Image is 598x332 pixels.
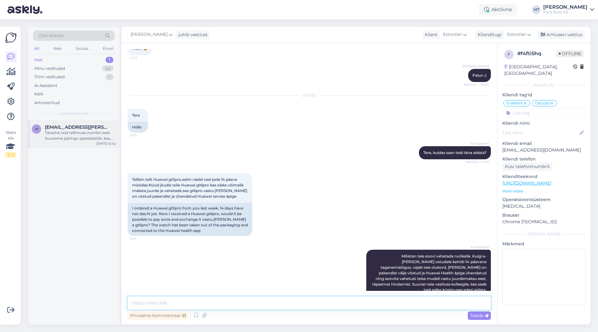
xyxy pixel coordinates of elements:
[502,92,586,98] p: Kliendi tag'id
[45,130,116,141] div: Täname teid tellimuse numbri eest. Suuname päringu spetsialistile, kes uurib teie tellimuse tarne...
[52,45,63,53] div: Web
[502,241,586,247] p: Märkmed
[102,45,115,53] div: Email
[502,212,586,219] p: Brauser
[130,133,153,137] span: 13:15
[34,83,57,89] div: AI Assistent
[479,4,517,15] div: Aktiivne
[74,45,90,53] div: Socials
[106,57,113,63] div: 1
[502,82,586,88] div: Kliendi info
[128,203,252,236] div: I ordered a Huawei gt5pro from you last week, 14 days have not das.N yet. Now I received a Huawei...
[5,32,17,44] img: Askly Logo
[102,65,113,72] div: 42
[502,140,586,147] p: Kliendi email
[556,50,584,57] span: Offline
[472,73,486,78] span: Palun :)
[543,5,594,15] a: [PERSON_NAME]Klick Eesti AS
[97,141,116,146] div: [DATE] 12:42
[502,173,586,180] p: Klienditeekond
[543,5,587,10] div: [PERSON_NAME]
[34,57,42,63] div: Uus
[33,45,40,53] div: All
[372,254,487,292] span: Mõistan teie soovi vahetada nutikella. Kuigi e-[PERSON_NAME] ostudele kehtib 14-päevane taganemis...
[45,124,110,130] span: mirell.tarvis@gmail.com
[130,236,153,241] span: 13:19
[508,52,510,57] span: f
[502,203,586,209] p: [MEDICAL_DATA]
[128,311,188,320] div: Privaatne kommentaar
[502,156,586,162] p: Kliendi telefon
[502,180,551,186] a: [URL][DOMAIN_NAME]
[502,188,586,194] p: Vaata edasi ...
[504,64,573,77] div: [GEOGRAPHIC_DATA], [GEOGRAPHIC_DATA]
[502,162,553,171] div: Küsi telefoninumbrit
[466,245,489,249] span: AI Assistent
[502,196,586,203] p: Operatsioonisüsteem
[506,101,523,105] span: Eraklient
[464,82,489,87] span: Nähtud ✓ 14:44
[39,32,64,39] span: Otsi kliente
[543,10,587,15] div: Klick Eesti AS
[503,129,578,136] input: Lisa nimi
[5,130,16,158] div: Vaata siia
[34,91,43,97] div: Kõik
[502,231,586,237] div: [PERSON_NAME]
[34,100,60,106] div: Arhiveeritud
[507,31,526,38] span: Estonian
[34,65,65,72] div: Minu vestlused
[475,31,502,38] div: Klienditugi
[423,150,486,155] span: Tere, kuidas saan teid täna aidata?
[59,111,88,116] span: Uued vestlused
[502,120,586,127] p: Kliendi nimi
[502,219,586,225] p: Chrome [TECHNICAL_ID]
[132,113,140,118] span: Tere
[34,74,65,80] div: Tiimi vestlused
[502,147,586,153] p: [EMAIL_ADDRESS][DOMAIN_NAME]
[462,64,489,69] span: [PERSON_NAME]
[35,127,38,131] span: m
[130,55,153,60] span: 14:22
[502,108,586,118] input: Lisa tag
[466,160,489,164] span: Nähtud ✓ 13:15
[132,177,248,199] span: Tellisin teilt Huawei gt5pro,eelm nädal veel pole 14 päeva möödas.Nüüd jõudis teile Huawei gt6pro...
[176,31,208,38] div: juhib vestlust
[128,122,148,132] div: Hello
[106,74,113,80] div: 1
[466,141,489,146] span: AI Assistent
[535,101,550,105] span: Ostuabi
[422,31,438,38] div: Klient
[131,31,168,38] span: [PERSON_NAME]
[128,93,491,98] div: [DATE]
[470,313,488,318] span: Saada
[443,31,462,38] span: Estonian
[537,31,585,39] div: Arhiveeri vestlus
[532,5,541,14] div: HT
[5,152,16,158] div: 2 / 3
[517,50,556,57] div: # f4fti5hq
